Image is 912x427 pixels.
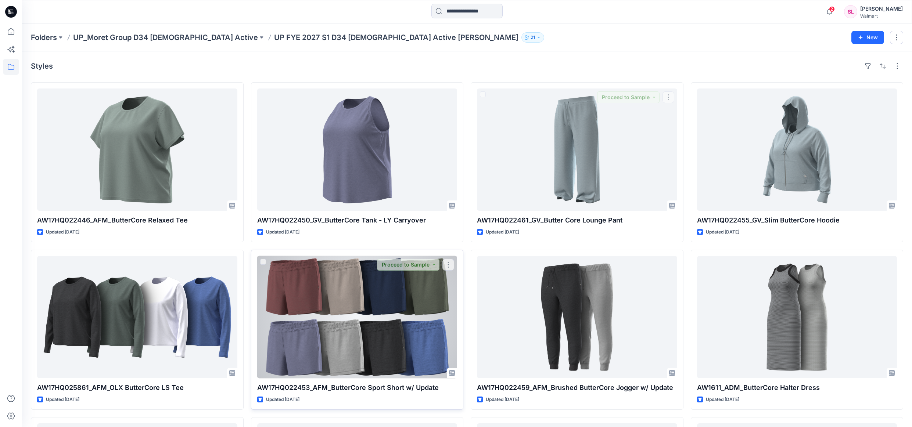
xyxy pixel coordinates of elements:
p: AW17HQ022450_GV_ButterCore Tank - LY Carryover [257,215,457,225]
button: New [851,31,884,44]
div: [PERSON_NAME] [860,4,903,13]
p: Updated [DATE] [46,228,79,236]
p: Updated [DATE] [486,396,519,404]
p: AW17HQ022459_AFM_Brushed ButterCore Jogger w/ Update [477,383,677,393]
p: Updated [DATE] [46,396,79,404]
div: SL [844,5,857,18]
p: Updated [DATE] [266,396,299,404]
p: AW17HQ022455_GV_Slim ButterCore Hoodie [697,215,897,225]
p: Updated [DATE] [266,228,299,236]
a: UP_Moret Group D34 [DEMOGRAPHIC_DATA] Active [73,32,258,43]
a: AW17HQ022453_AFM_ButterCore Sport Short w/ Update [257,256,457,378]
button: 21 [521,32,544,43]
p: Updated [DATE] [706,228,739,236]
a: AW17HQ022459_AFM_Brushed ButterCore Jogger w/ Update [477,256,677,378]
a: AW17HQ022446_AFM_ButterCore Relaxed Tee [37,88,237,211]
a: AW17HQ022461_GV_Butter Core Lounge Pant [477,88,677,211]
a: AW17HQ022455_GV_Slim ButterCore Hoodie [697,88,897,211]
a: AW1611_ADM_ButterCore Halter Dress [697,256,897,378]
a: AW17HQ022450_GV_ButterCore Tank - LY Carryover [257,88,457,211]
a: AW17HQ025861_AFM_OLX ButterCore LS Tee [37,256,237,378]
span: 2 [829,6,835,12]
p: AW17HQ025861_AFM_OLX ButterCore LS Tee [37,383,237,393]
p: AW17HQ022461_GV_Butter Core Lounge Pant [477,215,677,225]
p: AW17HQ022453_AFM_ButterCore Sport Short w/ Update [257,383,457,393]
p: 21 [531,33,535,41]
p: AW17HQ022446_AFM_ButterCore Relaxed Tee [37,215,237,225]
p: Updated [DATE] [486,228,519,236]
div: Walmart [860,13,903,19]
p: Updated [DATE] [706,396,739,404]
h4: Styles [31,62,53,70]
p: AW1611_ADM_ButterCore Halter Dress [697,383,897,393]
p: UP FYE 2027 S1 D34 [DEMOGRAPHIC_DATA] Active [PERSON_NAME] [274,32,518,43]
a: Folders [31,32,57,43]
